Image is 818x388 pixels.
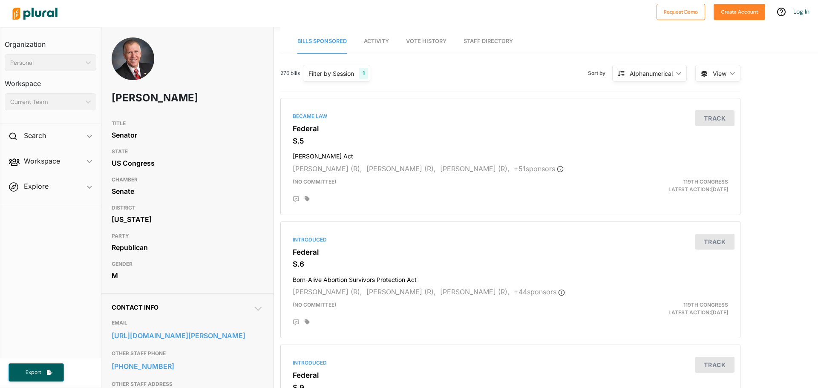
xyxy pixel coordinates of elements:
[440,287,510,296] span: [PERSON_NAME] (R),
[293,137,728,145] h3: S.5
[112,231,263,241] h3: PARTY
[657,4,705,20] button: Request Demo
[695,110,734,126] button: Track
[359,68,368,79] div: 1
[112,147,263,157] h3: STATE
[293,196,300,203] div: Add Position Statement
[293,149,728,160] h4: [PERSON_NAME] Act
[714,4,765,20] button: Create Account
[406,38,446,44] span: Vote History
[24,131,46,140] h2: Search
[293,112,728,120] div: Became Law
[364,29,389,54] a: Activity
[293,272,728,284] h4: Born-Alive Abortion Survivors Protection Act
[366,287,436,296] span: [PERSON_NAME] (R),
[305,196,310,202] div: Add tags
[630,69,673,78] div: Alphanumerical
[464,29,513,54] a: Staff Directory
[440,164,510,173] span: [PERSON_NAME] (R),
[293,260,728,268] h3: S.6
[112,129,263,141] div: Senator
[585,178,734,193] div: Latest Action: [DATE]
[112,318,263,328] h3: EMAIL
[280,69,300,77] span: 276 bills
[293,319,300,326] div: Add Position Statement
[293,164,362,173] span: [PERSON_NAME] (R),
[308,69,354,78] div: Filter by Session
[588,69,612,77] span: Sort by
[293,124,728,133] h3: Federal
[713,69,726,78] span: View
[112,348,263,359] h3: OTHER STAFF PHONE
[683,178,728,185] span: 119th Congress
[286,178,585,193] div: (no committee)
[112,213,263,226] div: [US_STATE]
[286,301,585,316] div: (no committee)
[112,157,263,170] div: US Congress
[297,29,347,54] a: Bills Sponsored
[364,38,389,44] span: Activity
[714,7,765,16] a: Create Account
[297,38,347,44] span: Bills Sponsored
[112,304,158,311] span: Contact Info
[293,248,728,256] h3: Federal
[112,175,263,185] h3: CHAMBER
[112,85,202,111] h1: [PERSON_NAME]
[5,32,96,51] h3: Organization
[20,369,47,376] span: Export
[10,98,82,106] div: Current Team
[112,329,263,342] a: [URL][DOMAIN_NAME][PERSON_NAME]
[10,58,82,67] div: Personal
[293,236,728,244] div: Introduced
[112,118,263,129] h3: TITLE
[112,203,263,213] h3: DISTRICT
[514,164,564,173] span: + 51 sponsor s
[9,363,64,382] button: Export
[683,302,728,308] span: 119th Congress
[585,301,734,316] div: Latest Action: [DATE]
[5,71,96,90] h3: Workspace
[293,371,728,379] h3: Federal
[695,357,734,373] button: Track
[793,8,809,15] a: Log In
[305,319,310,325] div: Add tags
[514,287,565,296] span: + 44 sponsor s
[293,287,362,296] span: [PERSON_NAME] (R),
[112,37,154,89] img: Headshot of Thom Tillis
[112,259,263,269] h3: GENDER
[112,269,263,282] div: M
[657,7,705,16] a: Request Demo
[293,359,728,367] div: Introduced
[112,185,263,198] div: Senate
[406,29,446,54] a: Vote History
[695,234,734,250] button: Track
[112,241,263,254] div: Republican
[366,164,436,173] span: [PERSON_NAME] (R),
[112,360,263,373] a: [PHONE_NUMBER]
